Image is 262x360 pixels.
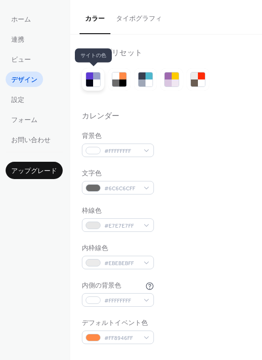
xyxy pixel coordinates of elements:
span: デザイン [11,75,37,85]
span: お問い合わせ [11,136,51,145]
div: カラープリセット [82,49,142,58]
span: #E7E7E7FF [104,221,139,231]
span: #FF8946FF [104,333,139,343]
a: 設定 [6,92,30,107]
div: カレンダー [82,112,120,122]
a: フォーム [6,112,43,127]
div: 背景色 [82,131,152,141]
a: ビュー [6,51,36,67]
span: #6C6C6CFF [104,184,139,194]
button: アップグレード [6,162,63,179]
span: アップグレード [11,166,57,176]
span: 連携 [11,35,24,45]
div: デフォルトイベント色 [82,318,152,328]
div: 内側の背景色 [82,281,144,291]
span: 設定 [11,95,24,105]
span: #FFFFFFFF [104,146,139,156]
a: 連携 [6,31,30,47]
a: デザイン [6,72,43,87]
span: ホーム [11,15,31,25]
span: #EBEBEBFF [104,259,139,268]
span: サイトの色 [75,48,112,62]
div: 内枠線色 [82,244,152,253]
a: お問い合わせ [6,132,56,147]
span: フォーム [11,115,37,125]
span: #FFFFFFFF [104,296,139,306]
span: ビュー [11,55,31,65]
div: 枠線色 [82,206,152,216]
div: 文字色 [82,169,152,179]
a: ホーム [6,11,36,27]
